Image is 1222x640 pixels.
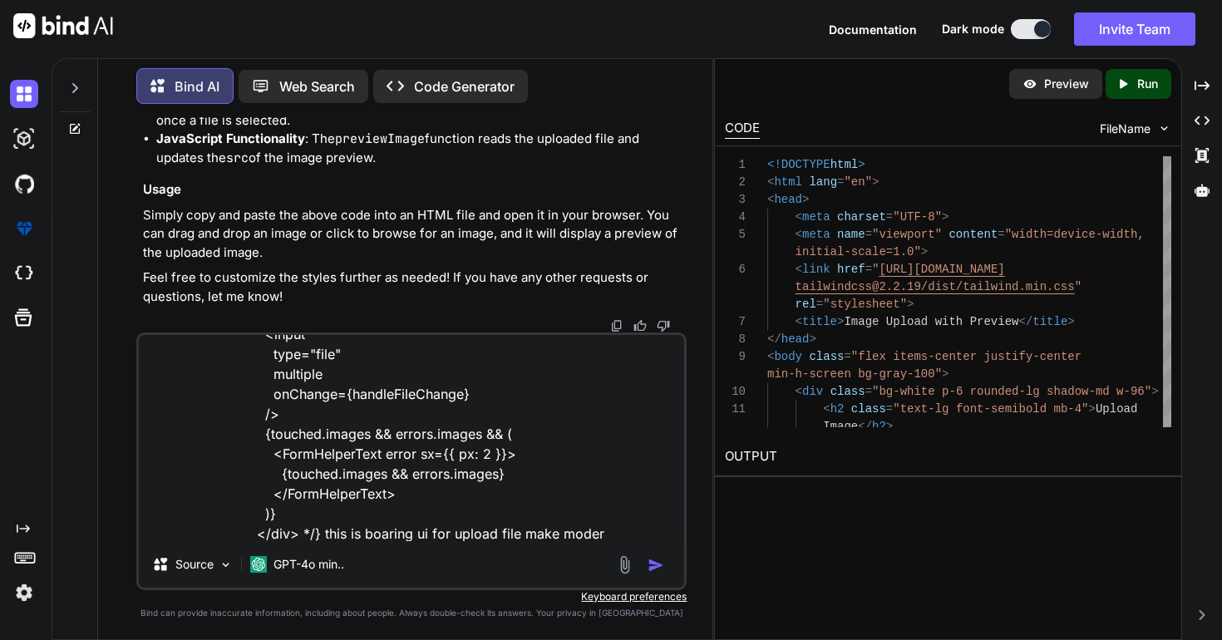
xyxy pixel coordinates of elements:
[143,180,683,199] h3: Usage
[1096,402,1137,416] span: Upload
[725,209,746,226] div: 4
[335,130,425,147] code: previewImage
[872,228,942,241] span: "viewport"
[837,228,865,241] span: name
[796,280,1075,293] span: tailwindcss@2.2.19/dist/tailwind.min.css
[802,193,809,206] span: >
[886,402,893,416] span: =
[725,401,746,418] div: 11
[796,245,921,258] span: initial-scale=1.0"
[823,402,830,416] span: <
[858,158,865,171] span: >
[725,348,746,366] div: 9
[139,335,684,541] textarea: {/* <div> <LabelStyle component={'label'} htmlFor="product-image"> {'Products Images'} <span>1080...
[809,332,815,346] span: >
[830,385,865,398] span: class
[1022,76,1037,91] img: preview
[893,210,942,224] span: "UTF-8"
[829,22,917,37] span: Documentation
[156,130,305,146] strong: JavaScript Functionality
[610,319,623,332] img: copy
[226,150,249,166] code: src
[1151,385,1158,398] span: >
[725,331,746,348] div: 8
[1100,121,1151,137] span: FileName
[796,228,802,241] span: <
[809,350,844,363] span: class
[10,80,38,108] img: darkChat
[949,228,998,241] span: content
[796,315,802,328] span: <
[767,193,774,206] span: <
[774,193,802,206] span: head
[136,607,687,619] p: Bind can provide inaccurate information, including about people. Always double-check its answers....
[1074,12,1195,46] button: Invite Team
[781,332,810,346] span: head
[414,76,515,96] p: Code Generator
[942,210,949,224] span: >
[998,228,1004,241] span: =
[725,383,746,401] div: 10
[767,158,830,171] span: <!DOCTYPE
[10,214,38,243] img: premium
[886,210,893,224] span: =
[872,263,879,276] span: "
[725,261,746,278] div: 6
[767,367,942,381] span: min-h-screen bg-gray-100"
[802,210,830,224] span: meta
[865,263,872,276] span: =
[1019,315,1033,328] span: </
[1075,280,1082,293] span: "
[175,76,219,96] p: Bind AI
[837,175,844,189] span: =
[10,170,38,198] img: githubDark
[725,156,746,174] div: 1
[1089,402,1096,416] span: >
[865,228,872,241] span: =
[1005,228,1145,241] span: "width=device-width,
[796,210,802,224] span: <
[830,402,845,416] span: h2
[725,191,746,209] div: 3
[837,210,886,224] span: charset
[633,319,647,332] img: like
[767,175,774,189] span: <
[872,175,879,189] span: >
[921,245,928,258] span: >
[1067,315,1074,328] span: >
[796,263,802,276] span: <
[851,402,886,416] span: class
[851,350,1082,363] span: "flex items-center justify-center
[872,385,1151,398] span: "bg-white p-6 rounded-lg shadow-md w-96"
[1157,121,1171,135] img: chevron down
[725,174,746,191] div: 2
[865,385,872,398] span: =
[816,298,823,311] span: =
[767,332,781,346] span: </
[844,175,872,189] span: "en"
[942,21,1004,37] span: Dark mode
[648,557,664,574] img: icon
[10,259,38,288] img: cloudideIcon
[725,313,746,331] div: 7
[10,125,38,153] img: darkAi-studio
[886,420,893,433] span: >
[1137,76,1158,92] p: Run
[273,556,344,573] p: GPT-4o min..
[1032,315,1067,328] span: title
[725,119,760,139] div: CODE
[830,158,859,171] span: html
[942,367,949,381] span: >
[657,319,670,332] img: dislike
[13,13,113,38] img: Bind AI
[143,268,683,306] p: Feel free to customize the styles further as needed! If you have any other requests or questions,...
[802,228,830,241] span: meta
[796,298,816,311] span: rel
[279,76,355,96] p: Web Search
[837,315,844,328] span: >
[907,298,914,311] span: >
[796,385,802,398] span: <
[844,315,1018,328] span: Image Upload with Preview
[774,350,802,363] span: body
[219,558,233,572] img: Pick Models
